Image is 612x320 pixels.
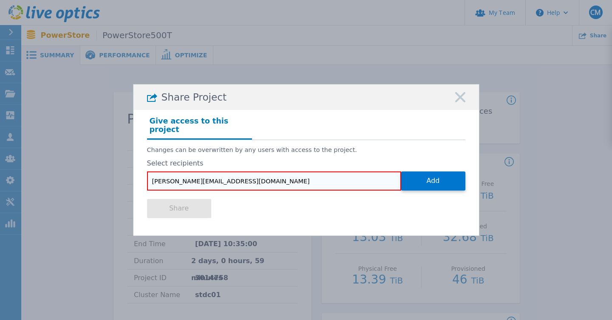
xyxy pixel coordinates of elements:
[147,114,252,140] h4: Give access to this project
[147,199,211,218] button: Share
[161,92,227,103] span: Share Project
[147,160,465,167] label: Select recipients
[147,146,465,154] p: Changes can be overwritten by any users with access to the project.
[147,171,401,191] input: Enter email address
[401,171,465,191] button: Add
